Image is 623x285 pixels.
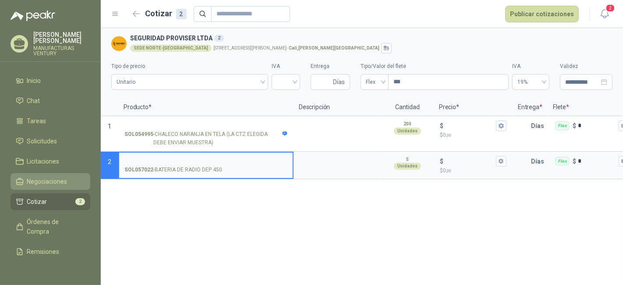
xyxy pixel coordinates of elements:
[573,121,576,131] p: $
[531,153,548,170] p: Días
[578,158,617,164] input: Flex $
[496,121,506,131] button: $$0,00
[176,9,187,19] div: 2
[440,157,443,166] p: $
[11,243,90,260] a: Remisiones
[117,75,263,89] span: Unitario
[11,193,90,210] a: Cotizar2
[361,62,509,71] label: Tipo/Valor del flete
[11,264,90,280] a: Configuración
[33,46,90,56] p: MANUFACTURAS VENTURY
[27,116,46,126] span: Tareas
[27,177,67,186] span: Negociaciones
[440,131,506,139] p: $
[445,122,494,129] input: $$0,00
[130,33,609,43] h3: SEGURIDAD PROVISER LTDA
[272,62,300,71] label: IVA
[124,130,153,147] strong: SOL054995
[556,157,569,166] div: Flex
[124,130,287,147] p: - CHALECO NARANJA EN TELA (LA CTZ ELEGIDA DEBE ENVIAR MUESTRA)
[111,36,127,51] img: Company Logo
[443,132,451,138] span: 0
[108,123,111,130] span: 1
[578,122,617,129] input: Flex $
[556,121,569,130] div: Flex
[440,167,506,175] p: $
[443,167,451,174] span: 0
[27,157,60,166] span: Licitaciones
[366,75,383,89] span: Flex
[145,7,187,20] h2: Cotizar
[75,198,85,205] span: 2
[512,62,549,71] label: IVA
[11,72,90,89] a: Inicio
[124,166,222,174] p: - BATERIA DE RADIO DEP 450
[27,136,57,146] span: Solicitudes
[434,99,513,116] p: Precio
[11,173,90,190] a: Negociaciones
[496,156,506,167] button: $$0,00
[446,168,451,173] span: ,00
[11,113,90,129] a: Tareas
[531,117,548,135] p: Días
[33,32,90,44] p: [PERSON_NAME] [PERSON_NAME]
[605,4,615,12] span: 2
[440,121,443,131] p: $
[517,75,544,89] span: 19%
[597,6,612,22] button: 2
[289,46,379,50] strong: Cali , [PERSON_NAME][GEOGRAPHIC_DATA]
[27,197,47,207] span: Cotizar
[27,76,41,85] span: Inicio
[11,93,90,109] a: Chat
[505,6,579,22] button: Publicar cotizaciones
[124,123,287,129] input: SOL054995-CHALECO NARANJA EN TELA (LA CTZ ELEGIDA DEBE ENVIAR MUESTRA)
[11,11,55,21] img: Logo peakr
[311,62,350,71] label: Entrega
[560,62,612,71] label: Validez
[124,158,287,165] input: SOL057022-BATERIA DE RADIO DEP 450
[406,156,409,163] p: 5
[445,158,494,164] input: $$0,00
[11,133,90,150] a: Solicitudes
[27,96,40,106] span: Chat
[214,35,224,42] div: 2
[404,121,411,128] p: 200
[394,128,421,135] div: Unidades
[333,75,345,89] span: Días
[130,45,212,52] div: SEDE NORTE-[GEOGRAPHIC_DATA]
[294,99,381,116] p: Descripción
[11,153,90,170] a: Licitaciones
[118,99,294,116] p: Producto
[381,99,434,116] p: Cantidad
[27,217,82,236] span: Órdenes de Compra
[111,62,268,71] label: Tipo de precio
[27,247,60,256] span: Remisiones
[394,163,421,170] div: Unidades
[446,133,451,138] span: ,00
[513,99,548,116] p: Entrega
[124,166,153,174] strong: SOL057022
[108,158,111,165] span: 2
[573,157,576,166] p: $
[11,214,90,240] a: Órdenes de Compra
[213,46,379,50] p: [STREET_ADDRESS][PERSON_NAME] -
